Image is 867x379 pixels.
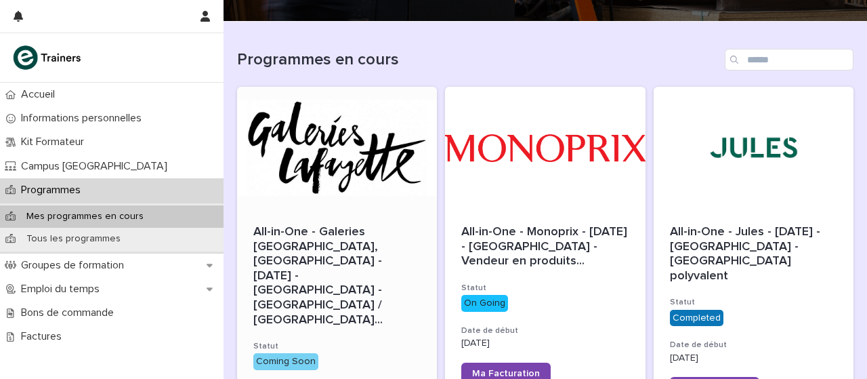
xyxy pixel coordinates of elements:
[461,295,508,312] div: On Going
[16,112,152,125] p: Informations personnelles
[16,306,125,319] p: Bons de commande
[670,353,837,364] p: [DATE]
[461,225,629,269] div: All-in-One - Monoprix - 24 - Septembre 2025 - Île-de-France - Vendeur en produits frais
[16,330,72,343] p: Factures
[237,50,719,70] h1: Programmes en cours
[16,160,178,173] p: Campus [GEOGRAPHIC_DATA]
[16,283,110,296] p: Emploi du temps
[253,225,421,327] div: All-in-One - Galeries Lafayette, Sezane - Octobre 2025 - Île-de-France - Vendeur / Vendeuse en pr...
[670,297,837,308] h3: Statut
[16,233,131,245] p: Tous les programmes
[461,225,629,269] span: All-in-One - Monoprix - [DATE] - [GEOGRAPHIC_DATA] - Vendeur en produits ...
[16,211,154,222] p: Mes programmes en cours
[253,353,318,370] div: Coming Soon
[670,310,723,327] div: Completed
[253,225,421,327] span: All-in-One - Galeries [GEOGRAPHIC_DATA], [GEOGRAPHIC_DATA] - [DATE] - [GEOGRAPHIC_DATA] - [GEOGRA...
[461,325,629,336] h3: Date de début
[461,338,629,349] p: [DATE]
[16,88,66,101] p: Accueil
[461,283,629,294] h3: Statut
[253,341,421,352] h3: Statut
[11,44,85,71] img: K0CqGN7SDeD6s4JG8KQk
[472,369,540,378] span: Ma Facturation
[725,49,853,71] input: Search
[16,136,95,148] p: Kit Formateur
[670,340,837,351] h3: Date de début
[16,259,135,272] p: Groupes de formation
[16,184,91,197] p: Programmes
[670,226,824,282] span: All-in-One - Jules - [DATE] - [GEOGRAPHIC_DATA] - [GEOGRAPHIC_DATA] polyvalent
